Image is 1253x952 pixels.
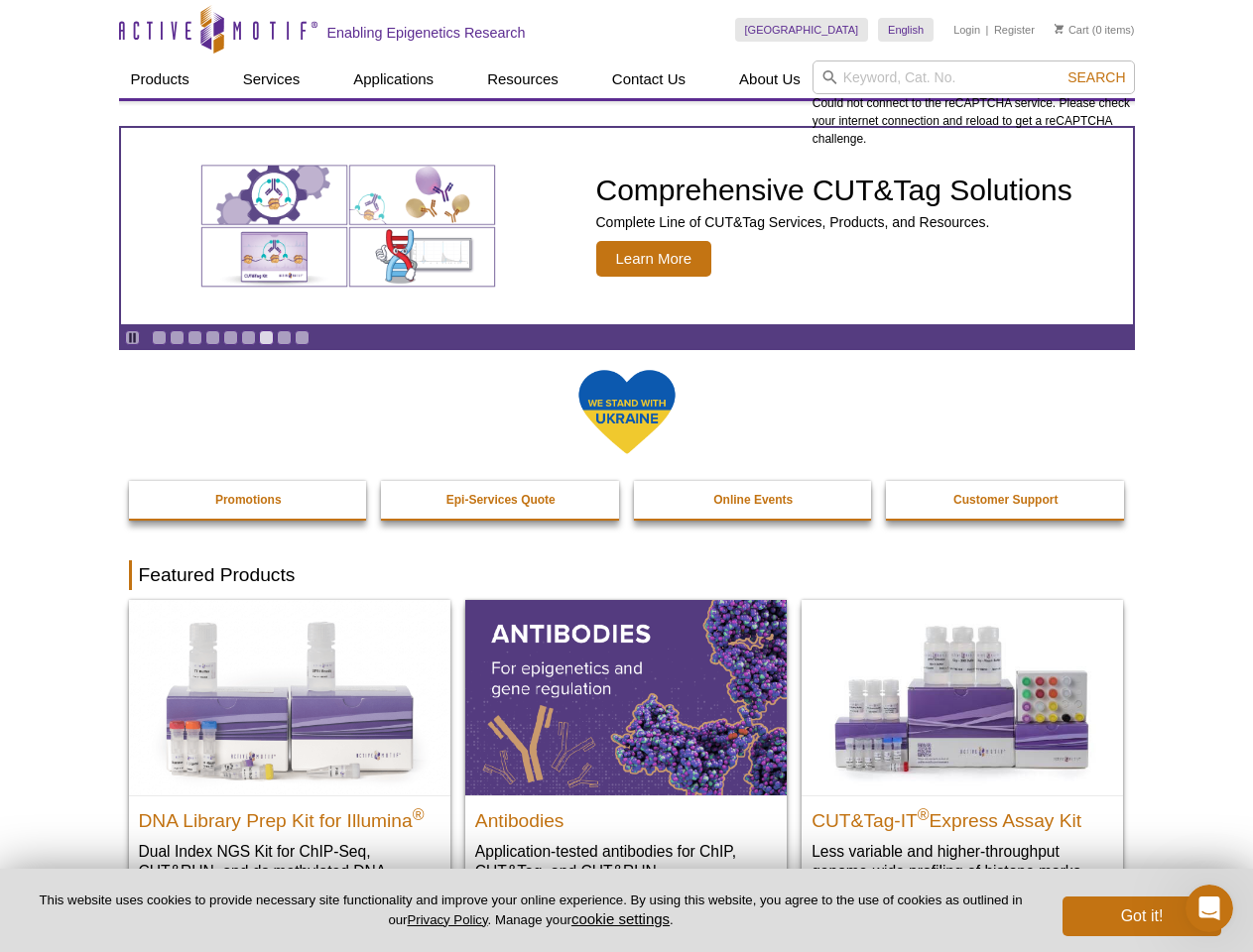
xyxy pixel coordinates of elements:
[813,60,1135,94] input: Keyword, Cat. No.
[139,801,440,831] h2: DNA Library Prep Kit for Illumina
[596,176,1072,205] h2: Comprehensive CUT&Tag Solutions
[32,892,1030,929] p: This website uses cookies to provide necessary site functionality and improve your online experie...
[1067,69,1125,85] span: Search
[802,600,1123,900] a: CUT&Tag-IT® Express Assay Kit CUT&Tag-IT®Express Assay Kit Less variable and higher-throughput ge...
[634,481,874,519] a: Online Events
[129,481,369,519] a: Promotions
[465,600,787,794] img: All Antibodies
[986,18,989,42] li: |
[121,128,1133,324] article: Comprehensive CUT&Tag Solutions
[918,805,930,822] sup: ®
[953,23,980,37] a: Login
[1062,68,1131,86] button: Search
[205,330,220,345] a: Go to slide 4
[295,330,310,345] a: Go to slide 9
[139,841,440,901] p: Dual Index NGS Kit for ChIP-Seq, CUT&RUN, and ds methylated DNA assays.
[241,330,256,345] a: Go to slide 6
[475,841,777,882] p: Application-tested antibodies for ChIP, CUT&Tag, and CUT&RUN.
[129,600,450,920] a: DNA Library Prep Kit for Illumina DNA Library Prep Kit for Illumina® Dual Index NGS Kit for ChIP-...
[600,60,697,98] a: Contact Us
[571,910,670,927] button: cookie settings
[188,330,202,345] a: Go to slide 3
[475,60,570,98] a: Resources
[596,241,712,277] span: Learn More
[119,60,201,98] a: Products
[713,493,793,507] strong: Online Events
[381,481,621,519] a: Epi-Services Quote
[125,330,140,345] a: Toggle autoplay
[813,60,1135,148] div: Could not connect to the reCAPTCHA service. Please check your internet connection and reload to g...
[475,801,777,831] h2: Antibodies
[596,213,1072,231] p: Complete Line of CUT&Tag Services, Products, and Resources.
[465,600,787,900] a: All Antibodies Antibodies Application-tested antibodies for ChIP, CUT&Tag, and CUT&RUN.
[1055,24,1064,34] img: Your Cart
[1055,18,1135,42] li: (0 items)
[129,600,450,794] img: DNA Library Prep Kit for Illumina
[152,330,167,345] a: Go to slide 1
[121,128,1133,324] a: Various genetic charts and diagrams. Comprehensive CUT&Tag Solutions Complete Line of CUT&Tag Ser...
[727,60,813,98] a: About Us
[231,60,313,98] a: Services
[1063,896,1221,936] button: Got it!
[886,481,1126,519] a: Customer Support
[1186,885,1233,932] iframe: Intercom live chat
[1055,23,1089,37] a: Cart
[223,330,238,345] a: Go to slide 5
[577,368,677,456] img: We Stand With Ukraine
[446,493,556,507] strong: Epi-Services Quote
[812,841,1113,882] p: Less variable and higher-throughput genome-wide profiling of histone marks​.
[199,164,497,289] img: Various genetic charts and diagrams.
[259,330,274,345] a: Go to slide 7
[277,330,292,345] a: Go to slide 8
[215,493,282,507] strong: Promotions
[735,18,869,42] a: [GEOGRAPHIC_DATA]
[953,493,1058,507] strong: Customer Support
[802,600,1123,794] img: CUT&Tag-IT® Express Assay Kit
[407,912,487,927] a: Privacy Policy
[129,560,1125,590] h2: Featured Products
[812,801,1113,831] h2: CUT&Tag-IT Express Assay Kit
[170,330,185,345] a: Go to slide 2
[878,18,934,42] a: English
[341,60,445,98] a: Applications
[994,23,1035,37] a: Register
[413,805,425,822] sup: ®
[327,24,526,42] h2: Enabling Epigenetics Research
